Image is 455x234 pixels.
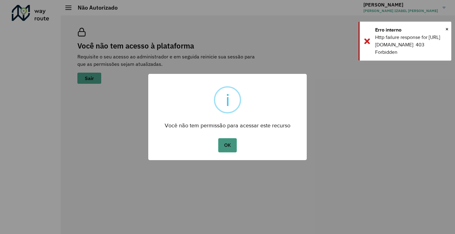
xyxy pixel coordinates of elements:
[218,138,236,152] button: OK
[375,26,447,34] div: Erro interno
[226,87,230,112] div: i
[375,34,447,56] div: Http failure response for [URL][DOMAIN_NAME]: 403 Forbidden
[445,24,448,34] button: Close
[148,117,307,130] div: Você não tem permissão para acessar este recurso
[445,24,448,34] span: ×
